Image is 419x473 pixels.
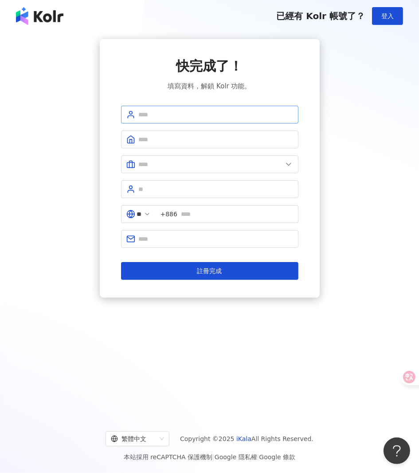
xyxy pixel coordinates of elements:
button: 登入 [372,7,403,25]
a: iKala [236,435,251,442]
span: 填寫資料，解鎖 Kolr 功能。 [168,81,251,91]
span: +886 [161,209,177,219]
span: | [212,453,215,461]
a: Google 條款 [259,453,295,461]
a: Google 隱私權 [215,453,257,461]
span: Copyright © 2025 All Rights Reserved. [180,433,313,444]
div: 繁體中文 [111,432,156,446]
span: 已經有 Kolr 帳號了？ [276,11,365,21]
img: logo [16,7,63,25]
span: | [257,453,259,461]
iframe: Help Scout Beacon - Open [384,437,410,464]
span: 本站採用 reCAPTCHA 保護機制 [124,452,295,462]
span: 註冊完成 [197,267,222,274]
span: 登入 [381,12,394,20]
span: 快完成了！ [176,57,243,76]
button: 註冊完成 [121,262,298,280]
